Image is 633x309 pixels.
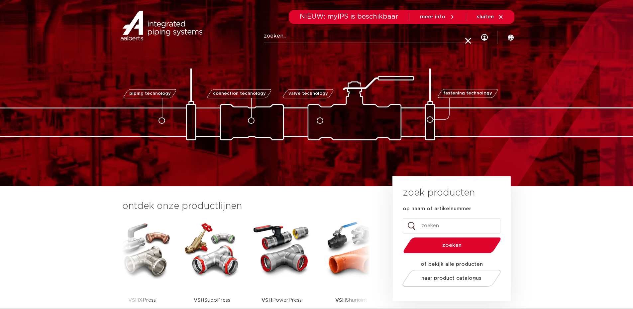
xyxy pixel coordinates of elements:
span: naar product catalogus [421,276,481,281]
span: valve technology [288,91,328,96]
span: meer info [420,14,445,19]
input: zoeken [403,218,500,233]
strong: VSH [335,298,346,303]
input: zoeken... [264,30,473,43]
span: NIEUW: myIPS is beschikbaar [300,13,398,20]
strong: VSH [262,298,272,303]
strong: VSH [128,298,139,303]
span: fastening technology [443,91,492,96]
a: naar product catalogus [400,270,502,287]
h3: zoek producten [403,186,475,200]
span: piping technology [129,91,171,96]
span: sluiten [477,14,494,19]
span: zoeken [420,243,484,248]
a: sluiten [477,14,504,20]
div: my IPS [481,24,488,51]
button: zoeken [400,237,503,254]
a: meer info [420,14,455,20]
span: connection technology [213,91,265,96]
label: op naam of artikelnummer [403,206,471,212]
strong: VSH [194,298,204,303]
h3: ontdek onze productlijnen [122,200,370,213]
strong: of bekijk alle producten [421,262,483,267]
